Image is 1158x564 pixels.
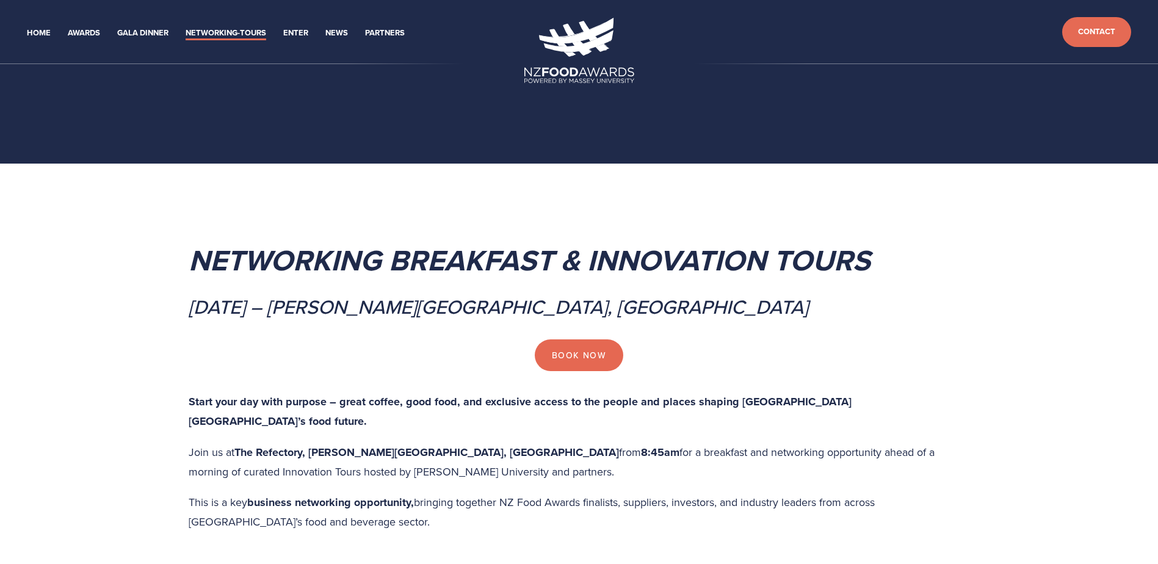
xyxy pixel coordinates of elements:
p: This is a key bringing together NZ Food Awards finalists, suppliers, investors, and industry lead... [189,493,970,532]
strong: 8:45am [641,444,679,460]
a: Networking-Tours [186,26,266,40]
a: Enter [283,26,308,40]
a: Awards [68,26,100,40]
strong: business networking opportunity, [247,494,414,510]
a: News [325,26,348,40]
strong: The Refectory, [PERSON_NAME][GEOGRAPHIC_DATA], [GEOGRAPHIC_DATA] [234,444,619,460]
a: Home [27,26,51,40]
p: Join us at from for a breakfast and networking opportunity ahead of a morning of curated Innovati... [189,443,970,482]
a: Contact [1062,17,1131,47]
em: [DATE] – [PERSON_NAME][GEOGRAPHIC_DATA], [GEOGRAPHIC_DATA] [189,292,808,320]
a: Partners [365,26,405,40]
strong: Start your day with purpose – great coffee, good food, and exclusive access to the people and pla... [189,394,855,430]
em: Networking Breakfast & Innovation Tours [189,239,870,281]
a: Book Now [535,339,623,371]
a: Gala Dinner [117,26,168,40]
